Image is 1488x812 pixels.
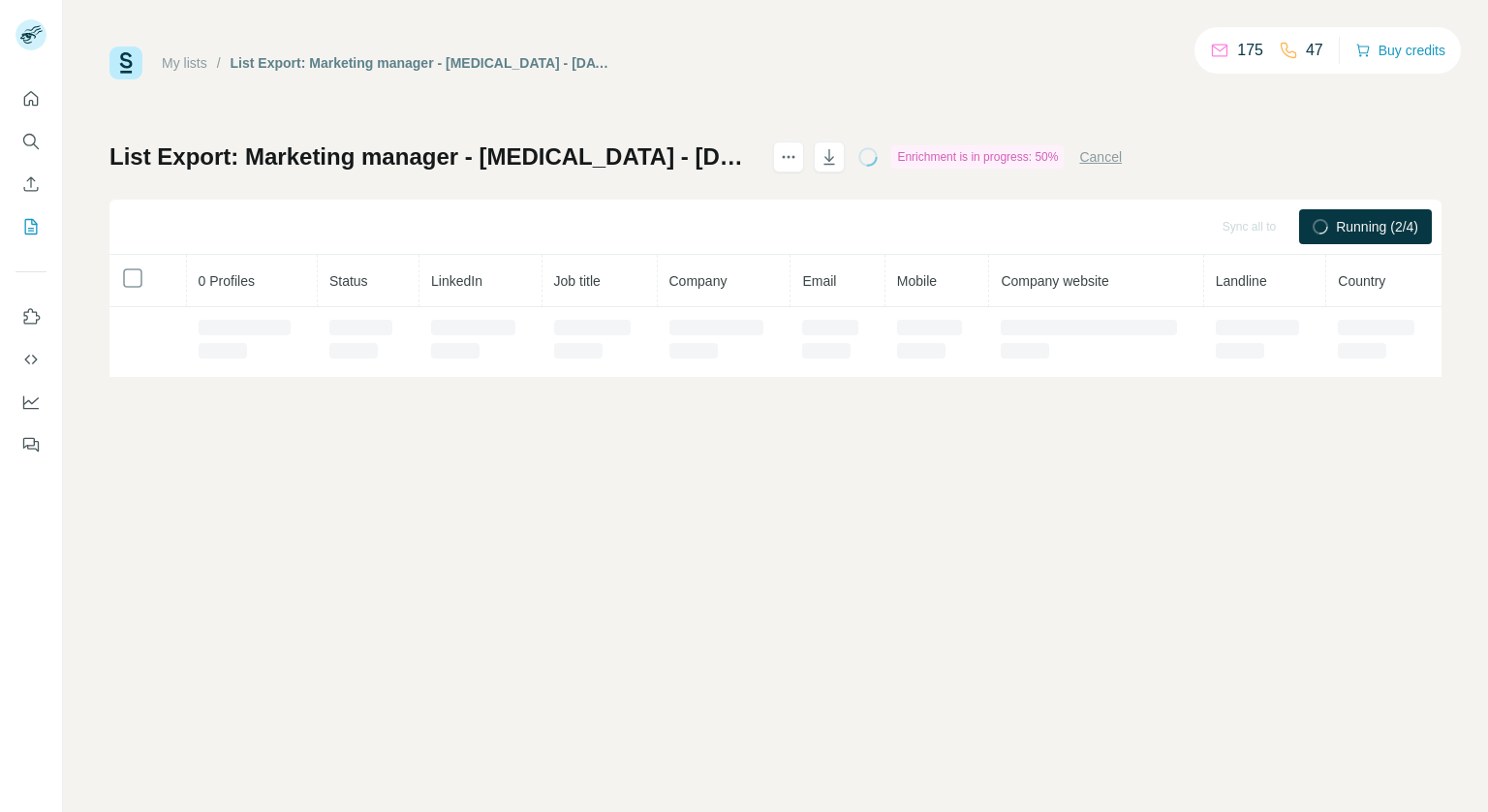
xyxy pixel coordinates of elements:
button: actions [773,141,804,172]
button: Search [15,124,46,159]
span: Job title [554,273,601,289]
p: 175 [1237,39,1263,62]
button: Cancel [1079,147,1122,167]
span: LinkedIn [431,273,482,289]
span: Running (2/4) [1336,217,1418,236]
span: Company [669,273,728,289]
span: Country [1338,273,1385,289]
button: Use Surfe API [15,342,46,377]
img: Surfe Logo [109,47,142,79]
p: 47 [1306,39,1323,62]
button: Quick start [15,81,46,116]
span: Email [802,273,836,289]
span: Mobile [897,273,937,289]
span: 0 Profiles [199,273,255,289]
a: My lists [162,55,207,71]
button: Feedback [15,427,46,462]
span: Company website [1001,273,1108,289]
div: List Export: Marketing manager - [MEDICAL_DATA] - [DATE] 13:53 [231,53,615,73]
span: Status [329,273,368,289]
button: My lists [15,209,46,244]
button: Dashboard [15,385,46,420]
button: Buy credits [1355,37,1445,64]
button: Use Surfe on LinkedIn [15,299,46,334]
div: Enrichment is in progress: 50% [891,145,1064,169]
button: Enrich CSV [15,167,46,202]
span: Landline [1216,273,1267,289]
h1: List Export: Marketing manager - [MEDICAL_DATA] - [DATE] 13:53 [109,141,756,172]
li: / [217,53,221,73]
